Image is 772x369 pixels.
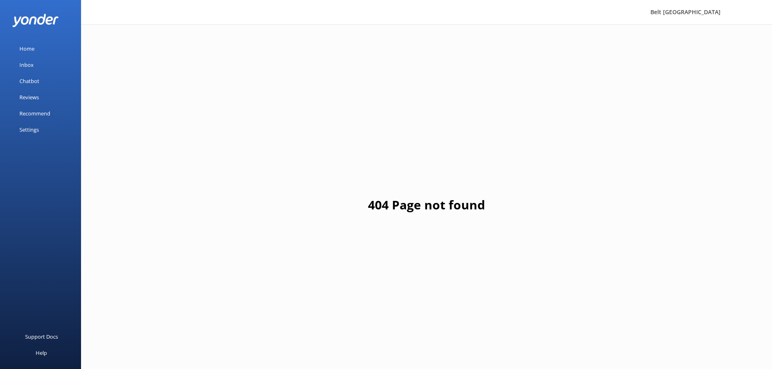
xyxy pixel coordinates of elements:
div: Inbox [19,57,34,73]
div: Support Docs [25,328,58,345]
div: Chatbot [19,73,39,89]
div: Home [19,41,34,57]
div: Settings [19,122,39,138]
h1: 404 Page not found [368,195,485,215]
img: yonder-white-logo.png [12,14,59,27]
div: Help [36,345,47,361]
div: Reviews [19,89,39,105]
div: Recommend [19,105,50,122]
